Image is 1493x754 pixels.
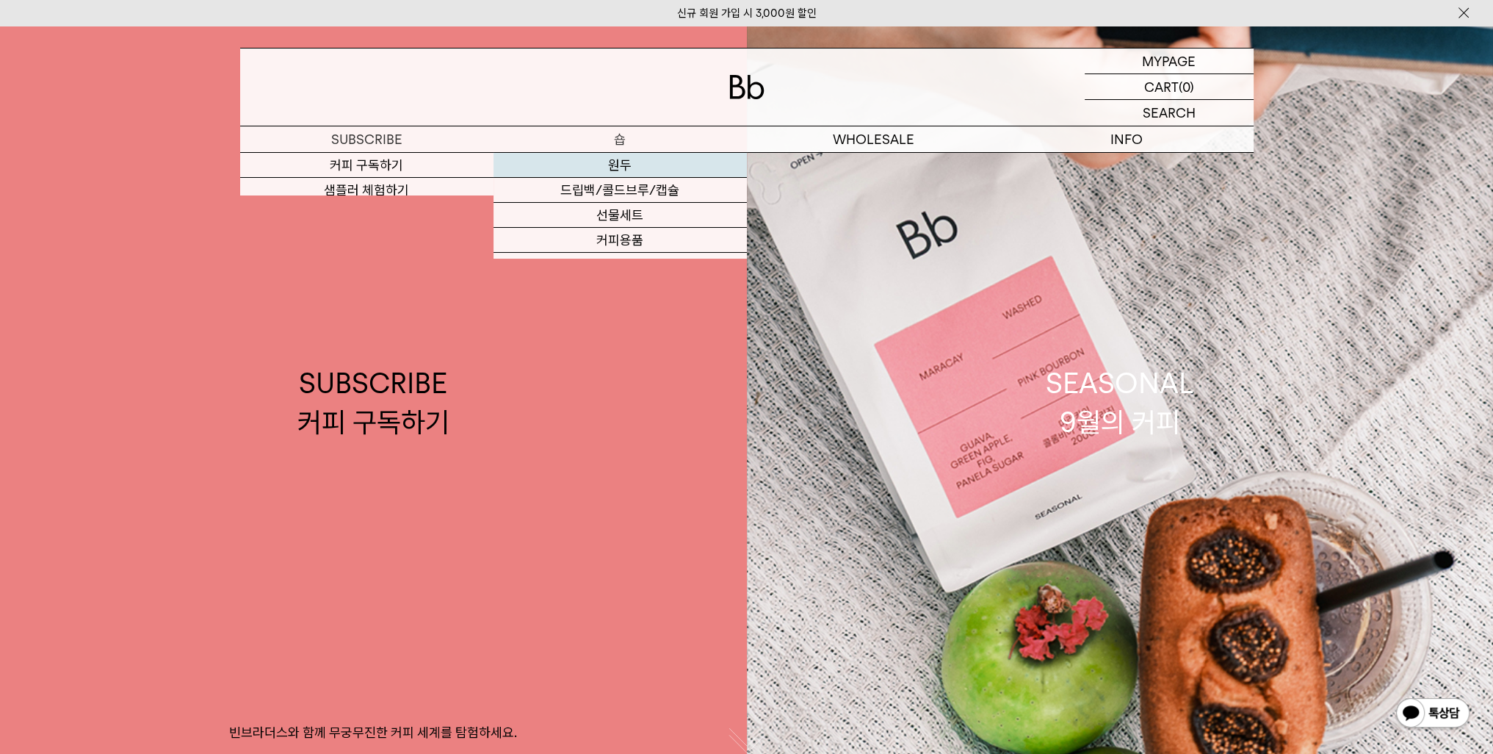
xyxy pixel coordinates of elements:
a: 커피용품 [494,228,747,253]
a: CART (0) [1085,74,1254,100]
a: SUBSCRIBE [240,126,494,152]
div: SEASONAL 9월의 커피 [1046,364,1194,442]
a: 드립백/콜드브루/캡슐 [494,178,747,203]
a: 신규 회원 가입 시 3,000원 할인 [677,7,817,20]
div: SUBSCRIBE 커피 구독하기 [297,364,449,442]
a: 선물세트 [494,203,747,228]
a: 숍 [494,126,747,152]
a: 샘플러 체험하기 [240,178,494,203]
a: 원두 [494,153,747,178]
a: 커피 구독하기 [240,153,494,178]
p: MYPAGE [1142,49,1196,73]
img: 카카오톡 채널 1:1 채팅 버튼 [1395,697,1471,732]
p: CART [1144,74,1179,99]
p: SEARCH [1143,100,1196,126]
p: (0) [1179,74,1194,99]
p: INFO [1000,126,1254,152]
a: 프로그램 [494,253,747,278]
a: MYPAGE [1085,49,1254,74]
p: WHOLESALE [747,126,1000,152]
img: 로고 [729,75,764,99]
